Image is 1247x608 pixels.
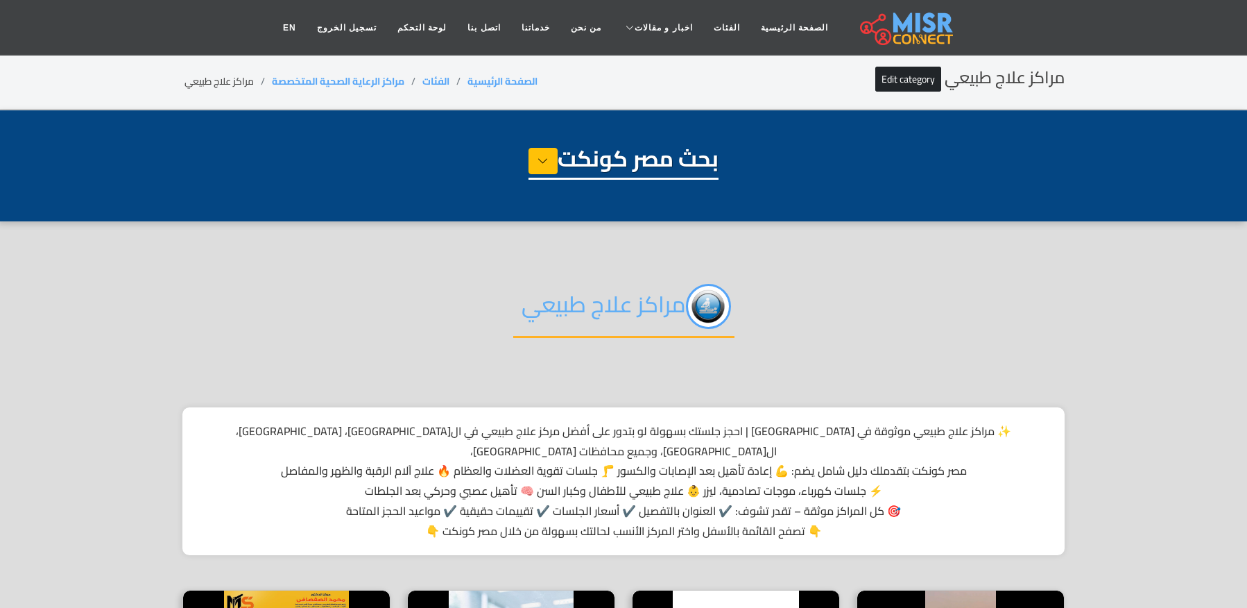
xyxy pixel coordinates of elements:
a: مراكز الرعاية الصحية المتخصصة [272,72,404,90]
a: اتصل بنا [457,15,510,41]
span: اخبار و مقالات [635,22,693,34]
a: خدماتنا [511,15,560,41]
a: تسجيل الخروج [307,15,387,41]
a: الصفحة الرئيسية [467,72,537,90]
div: ✨ مراكز علاج طبيعي موثوقة في [GEOGRAPHIC_DATA] | احجز جلستك بسهولة لو بتدور على أفضل مركز علاج طب... [182,407,1065,555]
h1: بحث مصر كونكت [528,145,719,180]
a: لوحة التحكم [387,15,457,41]
a: الفئات [703,15,750,41]
img: TTQFfGw9V8xtBIboYzgd.png [686,284,731,329]
a: الصفحة الرئيسية [750,15,839,41]
h2: مراكز علاج طبيعي ‎ [875,68,1065,88]
img: main.misr_connect [860,10,953,45]
a: EN [273,15,307,41]
h2: مراكز علاج طبيعي ‎ [513,284,734,338]
a: الفئات [422,72,449,90]
a: Edit category [875,67,941,92]
a: اخبار و مقالات [612,15,703,41]
li: مراكز علاج طبيعي ‎ [182,74,272,89]
a: من نحن [560,15,612,41]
